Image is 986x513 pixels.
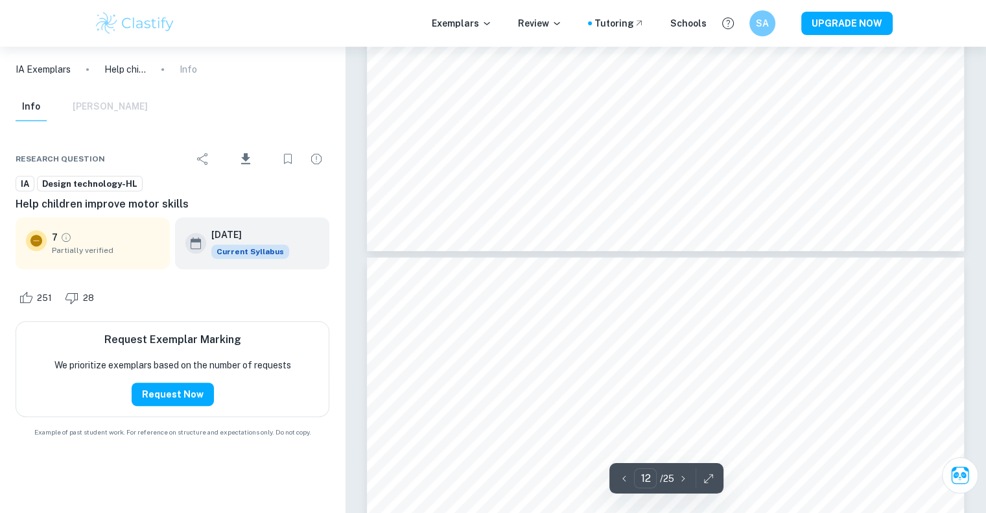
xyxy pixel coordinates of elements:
span: Research question [16,153,105,165]
p: Info [180,62,197,77]
div: Bookmark [275,146,301,172]
p: We prioritize exemplars based on the number of requests [54,358,291,372]
p: 7 [52,230,58,245]
a: Grade partially verified [60,232,72,243]
div: Like [16,287,59,308]
a: Design technology-HL [37,176,143,192]
h6: SA [755,16,769,30]
button: Ask Clai [942,457,978,494]
h6: Help children improve motor skills [16,197,329,212]
p: Help children improve motor skills [104,62,146,77]
div: Download [218,142,272,176]
button: Help and Feedback [717,12,739,34]
p: Exemplars [432,16,492,30]
div: Report issue [303,146,329,172]
p: / 25 [659,471,674,486]
span: Current Syllabus [211,245,289,259]
button: Request Now [132,383,214,406]
button: SA [749,10,775,36]
img: Clastify logo [94,10,176,36]
span: 28 [76,292,101,305]
p: Review [518,16,562,30]
div: Dislike [62,287,101,308]
div: Share [190,146,216,172]
div: This exemplar is based on the current syllabus. Feel free to refer to it for inspiration/ideas wh... [211,245,289,259]
a: IA Exemplars [16,62,71,77]
span: Example of past student work. For reference on structure and expectations only. Do not copy. [16,427,329,437]
span: 251 [30,292,59,305]
a: Tutoring [594,16,644,30]
a: IA [16,176,34,192]
span: Design technology-HL [38,178,142,191]
span: IA [16,178,34,191]
button: UPGRADE NOW [801,12,893,35]
h6: [DATE] [211,228,279,242]
a: Schools [670,16,707,30]
button: Info [16,93,47,121]
h6: Request Exemplar Marking [104,332,241,348]
span: Partially verified [52,245,159,256]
